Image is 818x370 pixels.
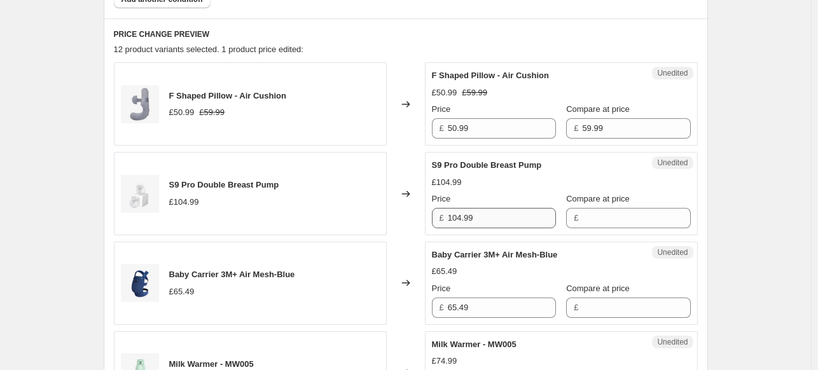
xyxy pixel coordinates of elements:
[432,104,451,114] span: Price
[657,68,688,78] span: Unedited
[432,339,516,349] span: Milk Warmer - MW005
[114,45,303,54] span: 12 product variants selected. 1 product price edited:
[169,270,295,279] span: Baby Carrier 3M+ Air Mesh-Blue
[432,176,462,189] div: £104.99
[566,284,630,293] span: Compare at price
[432,194,451,203] span: Price
[440,123,444,133] span: £
[432,71,549,80] span: F Shaped Pillow - Air Cushion
[169,359,254,369] span: Milk Warmer - MW005
[169,180,279,189] span: S9 Pro Double Breast Pump
[462,86,487,99] strike: £59.99
[121,85,159,123] img: 1_b126dc58-cbac-4226-8fb5-d8de0ad7303e_80x.png
[432,265,457,278] div: £65.49
[440,213,444,223] span: £
[199,106,225,119] strike: £59.99
[657,337,688,347] span: Unedited
[121,264,159,302] img: 1_5c9a2f3b-280f-4789-858d-6e86d9387d36_80x.png
[440,303,444,312] span: £
[432,160,542,170] span: S9 Pro Double Breast Pump
[432,86,457,99] div: £50.99
[432,250,558,259] span: Baby Carrier 3M+ Air Mesh-Blue
[657,247,688,257] span: Unedited
[432,355,457,367] div: £74.99
[169,285,195,298] div: £65.49
[114,29,698,39] h6: PRICE CHANGE PREVIEW
[121,175,159,213] img: 1_7c0b799b-39b5-4fbc-b9b8-59dfebff6097_80x.png
[566,194,630,203] span: Compare at price
[574,303,578,312] span: £
[574,213,578,223] span: £
[169,196,199,209] div: £104.99
[432,284,451,293] span: Price
[169,91,286,100] span: F Shaped Pillow - Air Cushion
[574,123,578,133] span: £
[657,158,688,168] span: Unedited
[169,106,195,119] div: £50.99
[566,104,630,114] span: Compare at price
